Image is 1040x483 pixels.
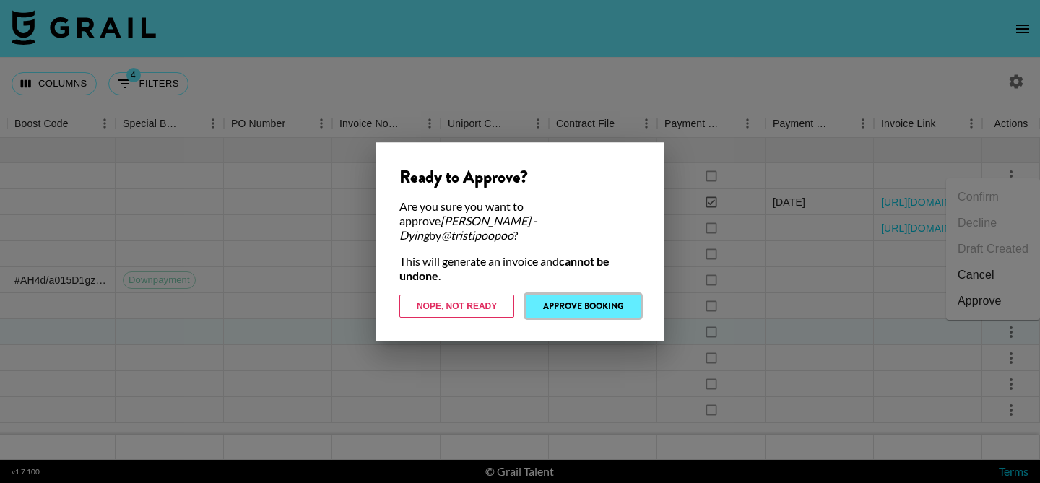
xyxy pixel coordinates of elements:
[441,228,513,242] em: @ tristipoopoo
[399,214,537,242] em: [PERSON_NAME] - Dying
[399,199,641,243] div: Are you sure you want to approve by ?
[399,254,641,283] div: This will generate an invoice and .
[526,295,641,318] button: Approve Booking
[399,254,610,282] strong: cannot be undone
[399,295,514,318] button: Nope, Not Ready
[399,166,641,188] div: Ready to Approve?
